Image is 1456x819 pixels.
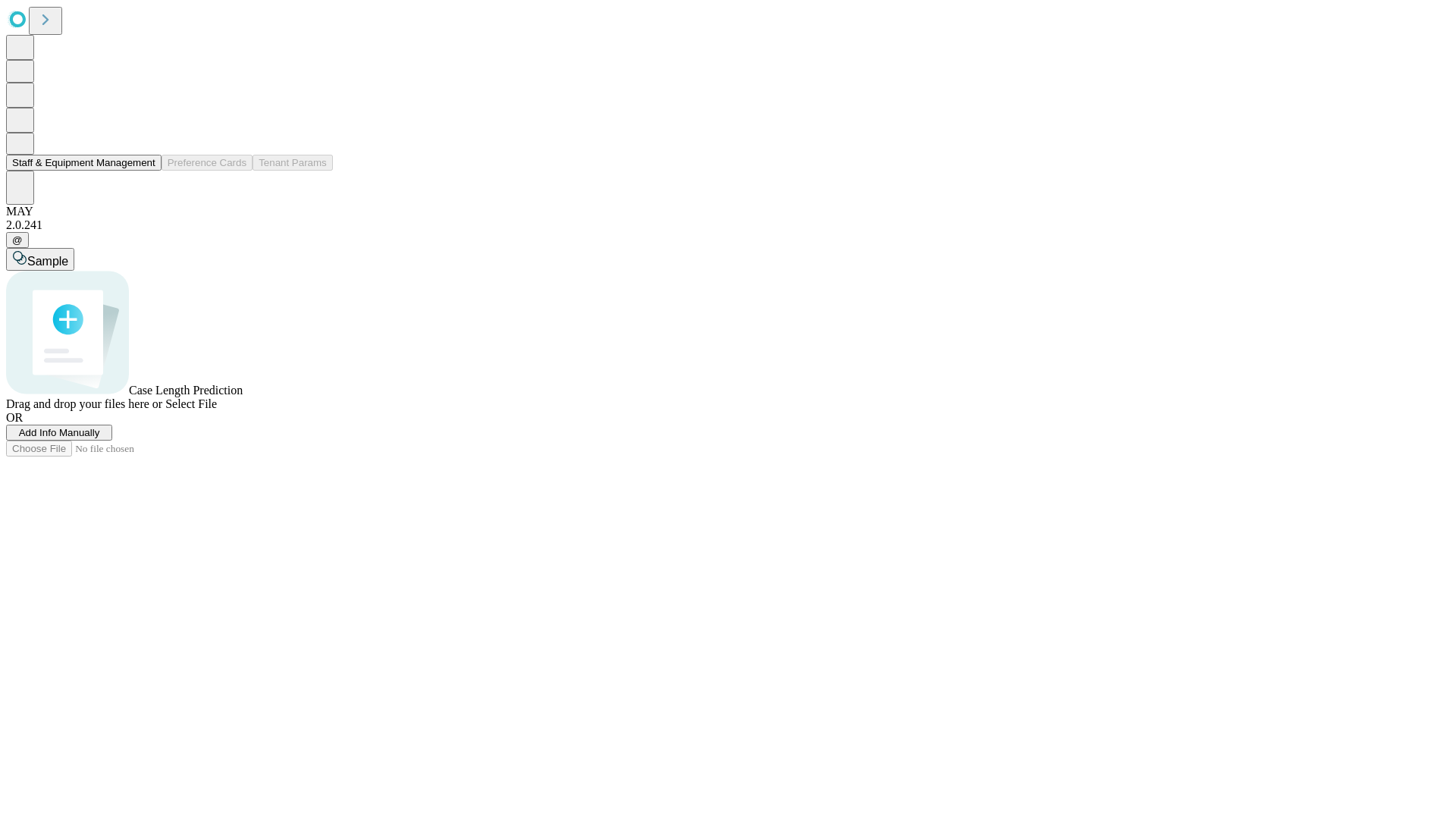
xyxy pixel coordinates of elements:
div: 2.0.241 [6,218,1450,232]
span: @ [12,234,23,246]
span: Sample [27,255,68,268]
button: Add Info Manually [6,425,112,441]
button: Staff & Equipment Management [6,155,162,171]
button: Preference Cards [162,155,253,171]
span: Drag and drop your files here or [6,397,162,410]
span: OR [6,411,23,424]
button: Sample [6,248,74,271]
span: Select File [165,397,217,410]
span: Add Info Manually [19,427,100,438]
div: MAY [6,205,1450,218]
span: Case Length Prediction [129,384,243,397]
button: Tenant Params [253,155,333,171]
button: @ [6,232,29,248]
